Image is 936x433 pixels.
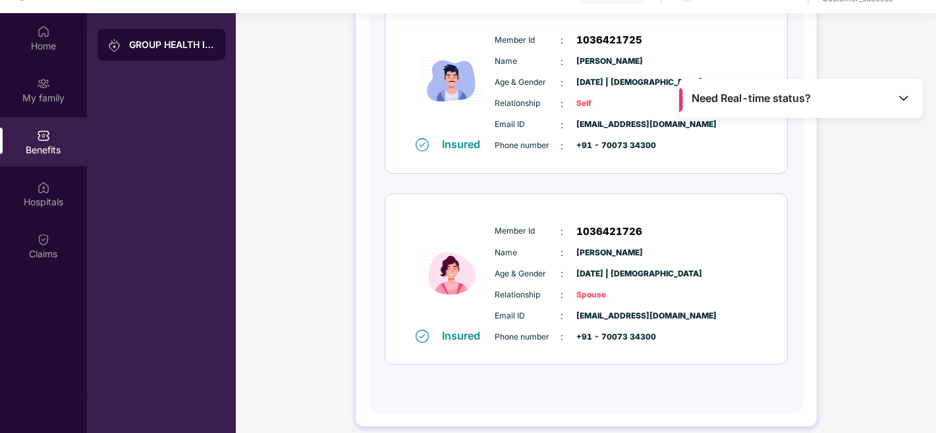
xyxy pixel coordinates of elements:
[495,118,561,131] span: Email ID
[692,91,811,105] span: Need Real-time status?
[561,139,563,153] span: :
[495,34,561,47] span: Member Id
[129,38,215,51] div: GROUP HEALTH INSURANCE25
[561,245,563,260] span: :
[576,310,642,322] span: [EMAIL_ADDRESS][DOMAIN_NAME]
[442,329,488,342] div: Insured
[495,310,561,322] span: Email ID
[495,225,561,238] span: Member Id
[576,140,642,152] span: +91 - 70073 34300
[561,76,563,90] span: :
[495,97,561,110] span: Relationship
[561,118,563,132] span: :
[561,267,563,281] span: :
[412,24,491,138] img: icon
[576,55,642,68] span: [PERSON_NAME]
[495,268,561,280] span: Age & Gender
[37,129,50,142] img: svg+xml;base64,PHN2ZyBpZD0iQmVuZWZpdHMiIHhtbG5zPSJodHRwOi8vd3d3LnczLm9yZy8yMDAwL3N2ZyIgd2lkdGg9Ij...
[37,25,50,38] img: svg+xml;base64,PHN2ZyBpZD0iSG9tZSIgeG1sbnM9Imh0dHA6Ly93d3cudzMub3JnLzIwMDAvc3ZnIiB3aWR0aD0iMjAiIG...
[561,330,563,344] span: :
[576,76,642,89] span: [DATE] | [DEMOGRAPHIC_DATA]
[576,247,642,259] span: [PERSON_NAME]
[576,97,642,110] span: Self
[37,181,50,194] img: svg+xml;base64,PHN2ZyBpZD0iSG9zcGl0YWxzIiB4bWxucz0iaHR0cDovL3d3dy53My5vcmcvMjAwMC9zdmciIHdpZHRoPS...
[576,32,642,48] span: 1036421725
[495,140,561,152] span: Phone number
[37,233,50,246] img: svg+xml;base64,PHN2ZyBpZD0iQ2xhaW0iIHhtbG5zPSJodHRwOi8vd3d3LnczLm9yZy8yMDAwL3N2ZyIgd2lkdGg9IjIwIi...
[495,289,561,301] span: Relationship
[495,76,561,89] span: Age & Gender
[108,39,121,52] img: svg+xml;base64,PHN2ZyB3aWR0aD0iMjAiIGhlaWdodD0iMjAiIHZpZXdCb3g9IjAgMCAyMCAyMCIgZmlsbD0ibm9uZSIgeG...
[576,268,642,280] span: [DATE] | [DEMOGRAPHIC_DATA]
[495,55,561,68] span: Name
[416,330,429,343] img: svg+xml;base64,PHN2ZyB4bWxucz0iaHR0cDovL3d3dy53My5vcmcvMjAwMC9zdmciIHdpZHRoPSIxNiIgaGVpZ2h0PSIxNi...
[561,309,563,323] span: :
[495,331,561,344] span: Phone number
[561,288,563,302] span: :
[416,138,429,151] img: svg+xml;base64,PHN2ZyB4bWxucz0iaHR0cDovL3d3dy53My5vcmcvMjAwMC9zdmciIHdpZHRoPSIxNiIgaGVpZ2h0PSIxNi...
[576,331,642,344] span: +91 - 70073 34300
[37,77,50,90] img: svg+xml;base64,PHN2ZyB3aWR0aD0iMjAiIGhlaWdodD0iMjAiIHZpZXdCb3g9IjAgMCAyMCAyMCIgZmlsbD0ibm9uZSIgeG...
[442,138,488,151] div: Insured
[561,224,563,239] span: :
[561,97,563,111] span: :
[576,224,642,240] span: 1036421726
[561,55,563,69] span: :
[897,91,910,105] img: Toggle Icon
[576,289,642,301] span: Spouse
[561,33,563,47] span: :
[576,118,642,131] span: [EMAIL_ADDRESS][DOMAIN_NAME]
[495,247,561,259] span: Name
[412,215,491,328] img: icon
